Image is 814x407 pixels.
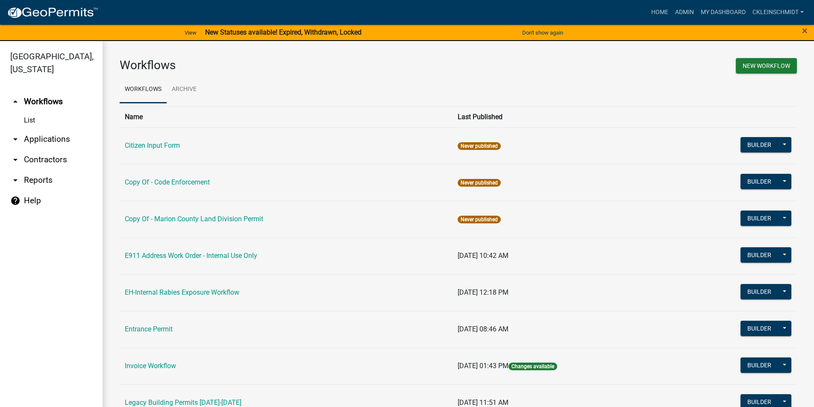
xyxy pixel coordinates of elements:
a: Home [648,4,672,20]
i: help [10,196,21,206]
strong: New Statuses available! Expired, Withdrawn, Locked [205,28,361,36]
a: Invoice Workflow [125,362,176,370]
a: E911 Address Work Order - Internal Use Only [125,252,257,260]
a: Copy Of - Marion County Land Division Permit [125,215,263,223]
h3: Workflows [120,58,452,73]
span: Never published [458,142,501,150]
i: arrow_drop_down [10,175,21,185]
a: Copy Of - Code Enforcement [125,178,210,186]
button: Builder [741,211,778,226]
a: View [181,26,200,40]
a: Admin [672,4,697,20]
button: Builder [741,137,778,152]
span: [DATE] 10:42 AM [458,252,508,260]
button: Builder [741,247,778,263]
i: arrow_drop_up [10,97,21,107]
button: Builder [741,321,778,336]
span: × [802,25,808,37]
button: New Workflow [736,58,797,73]
th: Last Published [453,106,673,127]
a: ckleinschmidt [749,4,807,20]
button: Close [802,26,808,36]
a: Citizen Input Form [125,141,180,149]
button: Don't show again [519,26,567,40]
button: Builder [741,174,778,189]
span: Changes available [508,363,557,370]
button: Builder [741,284,778,299]
button: Builder [741,357,778,373]
i: arrow_drop_down [10,134,21,144]
a: Entrance Permit [125,325,173,333]
span: Never published [458,216,501,223]
span: [DATE] 01:43 PM [458,362,508,370]
span: [DATE] 08:46 AM [458,325,508,333]
a: Archive [167,76,202,103]
a: EH-Internal Rabies Exposure Workflow [125,288,239,296]
a: Legacy Building Permits [DATE]-[DATE] [125,398,241,407]
a: Workflows [120,76,167,103]
a: My Dashboard [697,4,749,20]
span: [DATE] 11:51 AM [458,398,508,407]
span: Never published [458,179,501,187]
i: arrow_drop_down [10,155,21,165]
span: [DATE] 12:18 PM [458,288,508,296]
th: Name [120,106,453,127]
